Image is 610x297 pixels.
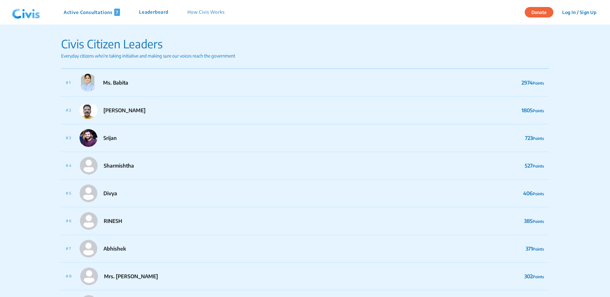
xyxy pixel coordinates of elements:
[66,135,71,141] p: # 3
[526,245,544,252] p: 371
[533,247,544,252] span: Points
[522,107,544,114] p: 1805
[79,74,97,92] img: profile Picture
[558,7,600,17] button: Log In / Sign Up
[525,162,544,169] p: 527
[66,163,71,169] p: # 4
[64,9,120,16] p: Active Consultations
[103,79,128,86] p: Ms. Babita
[80,240,97,258] img: profile Picture
[103,190,117,197] p: Divya
[525,9,558,15] a: Donate
[80,212,98,230] img: profile Picture
[523,190,544,197] p: 406
[104,162,134,169] p: Sharmishtha
[187,9,225,16] p: How Civis Works
[66,80,71,86] p: # 1
[524,217,544,225] p: 385
[10,3,43,22] img: navlogo.png
[533,219,544,224] span: Points
[80,267,98,285] img: profile Picture
[66,246,71,252] p: # 7
[533,191,544,196] span: Points
[66,190,71,196] p: # 5
[80,157,98,175] img: profile Picture
[533,81,544,86] span: Points
[533,136,544,141] span: Points
[104,273,158,280] p: Mrs. [PERSON_NAME]
[103,245,126,252] p: Abhishek
[103,134,117,142] p: Srijan
[524,273,544,280] p: 302
[139,9,168,16] p: Leaderboard
[525,134,544,142] p: 723
[66,218,71,224] p: # 6
[66,273,72,279] p: # 8
[525,7,553,17] button: Donate
[61,35,235,52] p: Civis Citizen Leaders
[522,79,544,86] p: 2974
[533,274,544,279] span: Points
[80,129,97,147] img: profile Picture
[533,108,544,113] span: Points
[533,164,544,169] span: Points
[80,101,97,119] img: profile Picture
[114,9,120,16] span: 7
[104,217,122,225] p: RINESH
[61,52,235,59] p: Everyday citizens who’re taking initiative and making sure our voices reach the government
[66,107,71,113] p: # 2
[80,184,97,202] img: profile Picture
[103,107,146,114] p: [PERSON_NAME]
